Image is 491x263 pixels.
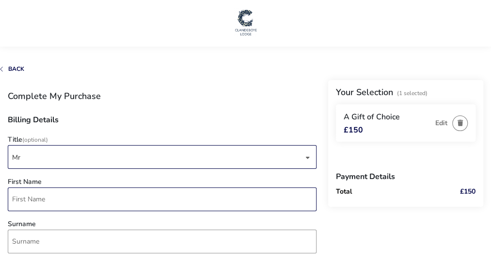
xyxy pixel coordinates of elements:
[22,136,48,144] span: (Optional)
[12,146,303,168] span: [object Object]
[8,153,317,162] p-dropdown: Title
[8,230,317,253] input: surname
[336,86,393,98] h2: Your Selection
[8,116,317,131] h3: Billing Details
[397,89,428,97] span: (1 Selected)
[234,8,258,37] img: Main Website
[8,92,317,100] h1: Complete My Purchase
[12,146,303,169] div: Mr
[8,187,317,211] input: firstName
[8,136,48,143] label: Title
[8,179,42,185] label: First Name
[460,187,475,196] naf-get-fp-price: £150
[8,65,24,73] span: Back
[435,119,447,127] button: Edit
[336,188,447,195] p: Total
[8,221,36,228] label: Surname
[344,112,400,122] span: A Gift of Choice
[336,165,475,188] h3: Payment Details
[344,126,363,134] span: £150
[305,148,310,167] div: dropdown trigger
